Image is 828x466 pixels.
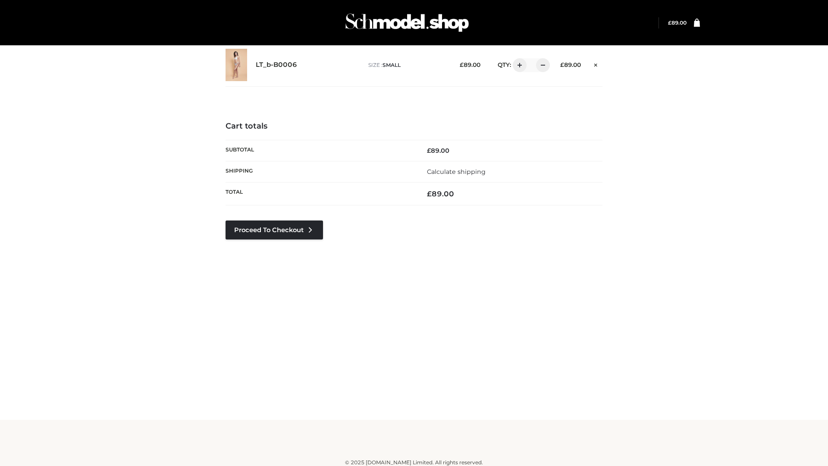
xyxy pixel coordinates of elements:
div: QTY: [489,58,547,72]
th: Shipping [226,161,414,182]
p: size : [368,61,446,69]
a: £89.00 [668,19,687,26]
a: Calculate shipping [427,168,486,176]
span: SMALL [383,62,401,68]
span: £ [560,61,564,68]
h4: Cart totals [226,122,602,131]
bdi: 89.00 [460,61,480,68]
span: £ [668,19,671,26]
bdi: 89.00 [427,189,454,198]
span: £ [427,189,432,198]
img: Schmodel Admin 964 [342,6,472,40]
a: Proceed to Checkout [226,220,323,239]
a: Remove this item [590,58,602,69]
th: Total [226,183,414,205]
a: LT_b-B0006 [256,61,297,69]
th: Subtotal [226,140,414,161]
bdi: 89.00 [668,19,687,26]
bdi: 89.00 [560,61,581,68]
span: £ [427,147,431,154]
bdi: 89.00 [427,147,449,154]
span: £ [460,61,464,68]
